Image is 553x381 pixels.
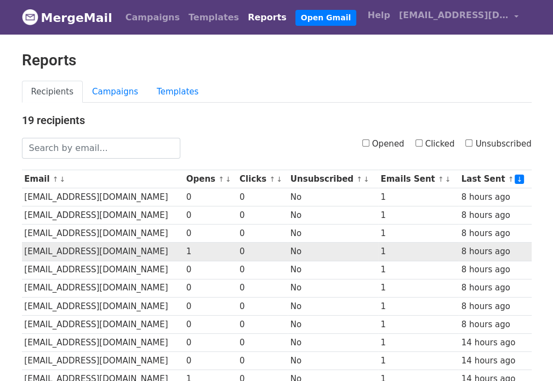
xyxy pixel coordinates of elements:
[184,225,237,243] td: 0
[288,225,378,243] td: No
[459,188,532,206] td: 8 hours ago
[288,170,378,188] th: Unsubscribed
[22,9,38,25] img: MergeMail logo
[22,138,181,159] input: Search by email...
[121,7,184,29] a: Campaigns
[288,206,378,225] td: No
[22,81,83,103] a: Recipients
[288,243,378,261] td: No
[184,297,237,315] td: 0
[184,170,237,188] th: Opens
[378,225,459,243] td: 1
[225,175,231,183] a: ↓
[295,10,356,26] a: Open Gmail
[22,206,184,225] td: [EMAIL_ADDRESS][DOMAIN_NAME]
[237,333,288,351] td: 0
[445,175,451,183] a: ↓
[378,297,459,315] td: 1
[378,315,459,333] td: 1
[498,328,553,381] iframe: Chat Widget
[378,352,459,370] td: 1
[399,9,509,22] span: [EMAIL_ADDRESS][DOMAIN_NAME]
[184,7,243,29] a: Templates
[22,279,184,297] td: [EMAIL_ADDRESS][DOMAIN_NAME]
[363,4,395,26] a: Help
[22,352,184,370] td: [EMAIL_ADDRESS][DOMAIN_NAME]
[288,188,378,206] td: No
[22,114,532,127] h4: 19 recipients
[378,243,459,261] td: 1
[395,4,523,30] a: [EMAIL_ADDRESS][DOMAIN_NAME]
[147,81,208,103] a: Templates
[22,297,184,315] td: [EMAIL_ADDRESS][DOMAIN_NAME]
[184,352,237,370] td: 0
[459,243,532,261] td: 8 hours ago
[515,175,524,184] a: ↓
[288,279,378,297] td: No
[60,175,66,183] a: ↓
[237,170,288,188] th: Clicks
[184,206,237,225] td: 0
[83,81,147,103] a: Campaigns
[22,188,184,206] td: [EMAIL_ADDRESS][DOMAIN_NAME]
[459,170,532,188] th: Last Sent
[184,243,237,261] td: 1
[237,225,288,243] td: 0
[288,352,378,370] td: No
[237,261,288,279] td: 0
[22,261,184,279] td: [EMAIL_ADDRESS][DOMAIN_NAME]
[438,175,444,183] a: ↑
[276,175,282,183] a: ↓
[237,188,288,206] td: 0
[22,170,184,188] th: Email
[288,261,378,279] td: No
[378,261,459,279] td: 1
[269,175,275,183] a: ↑
[459,333,532,351] td: 14 hours ago
[184,333,237,351] td: 0
[237,297,288,315] td: 0
[237,315,288,333] td: 0
[288,315,378,333] td: No
[184,261,237,279] td: 0
[288,333,378,351] td: No
[459,261,532,279] td: 8 hours ago
[378,206,459,225] td: 1
[459,352,532,370] td: 14 hours ago
[22,225,184,243] td: [EMAIL_ADDRESS][DOMAIN_NAME]
[459,315,532,333] td: 8 hours ago
[184,188,237,206] td: 0
[378,188,459,206] td: 1
[378,170,459,188] th: Emails Sent
[237,243,288,261] td: 0
[22,243,184,261] td: [EMAIL_ADDRESS][DOMAIN_NAME]
[362,139,369,147] input: Opened
[53,175,59,183] a: ↑
[508,175,514,183] a: ↑
[237,279,288,297] td: 0
[22,51,532,70] h2: Reports
[243,7,291,29] a: Reports
[378,333,459,351] td: 1
[237,206,288,225] td: 0
[288,297,378,315] td: No
[465,138,531,150] label: Unsubscribed
[22,315,184,333] td: [EMAIL_ADDRESS][DOMAIN_NAME]
[363,175,369,183] a: ↓
[362,138,404,150] label: Opened
[218,175,224,183] a: ↑
[415,139,423,147] input: Clicked
[22,333,184,351] td: [EMAIL_ADDRESS][DOMAIN_NAME]
[22,6,112,29] a: MergeMail
[459,279,532,297] td: 8 hours ago
[415,138,455,150] label: Clicked
[459,297,532,315] td: 8 hours ago
[184,315,237,333] td: 0
[459,225,532,243] td: 8 hours ago
[459,206,532,225] td: 8 hours ago
[465,139,472,147] input: Unsubscribed
[237,352,288,370] td: 0
[184,279,237,297] td: 0
[356,175,362,183] a: ↑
